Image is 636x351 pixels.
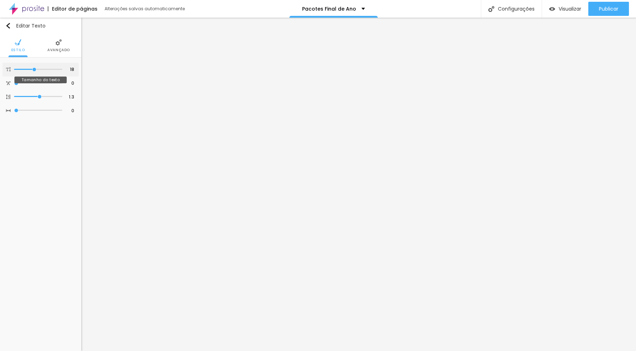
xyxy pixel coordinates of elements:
[47,48,70,52] span: Avançado
[6,81,11,85] img: Icone
[599,6,618,12] span: Publicar
[6,108,11,113] img: Icone
[105,7,186,11] div: Alterações salvas automaticamente
[5,23,11,29] img: Icone
[6,95,11,99] img: Icone
[55,39,62,46] img: Icone
[549,6,555,12] img: view-1.svg
[81,18,636,351] iframe: Editor
[542,2,588,16] button: Visualizar
[588,2,629,16] button: Publicar
[48,6,98,11] div: Editor de páginas
[11,48,25,52] span: Estilo
[302,6,356,11] p: Pacotes Final de Ano
[488,6,494,12] img: Icone
[559,6,581,12] span: Visualizar
[6,67,11,72] img: Icone
[15,39,21,46] img: Icone
[5,23,46,29] div: Editar Texto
